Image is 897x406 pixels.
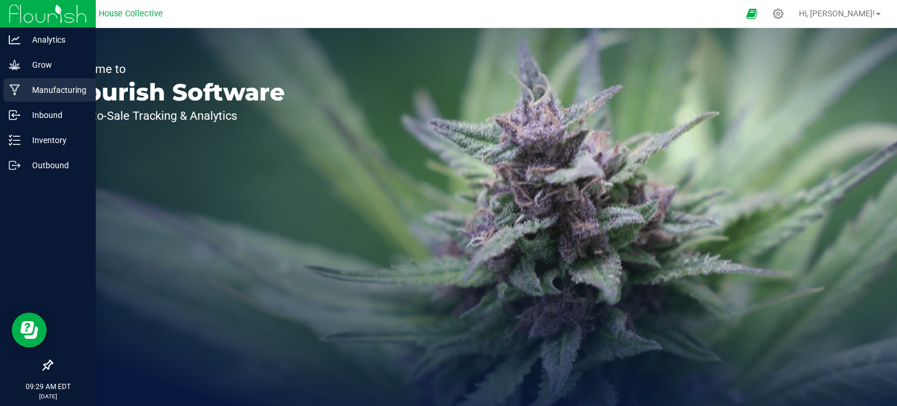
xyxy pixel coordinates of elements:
[5,392,91,401] p: [DATE]
[63,110,285,122] p: Seed-to-Sale Tracking & Analytics
[63,63,285,75] p: Welcome to
[76,9,163,19] span: Arbor House Collective
[20,108,91,122] p: Inbound
[63,81,285,104] p: Flourish Software
[9,59,20,71] inline-svg: Grow
[739,2,765,25] span: Open Ecommerce Menu
[12,313,47,348] iframe: Resource center
[20,33,91,47] p: Analytics
[20,158,91,172] p: Outbound
[9,134,20,146] inline-svg: Inventory
[20,133,91,147] p: Inventory
[771,8,785,19] div: Manage settings
[5,381,91,392] p: 09:29 AM EDT
[9,159,20,171] inline-svg: Outbound
[9,84,20,96] inline-svg: Manufacturing
[20,83,91,97] p: Manufacturing
[799,9,875,18] span: Hi, [PERSON_NAME]!
[20,58,91,72] p: Grow
[9,34,20,46] inline-svg: Analytics
[9,109,20,121] inline-svg: Inbound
